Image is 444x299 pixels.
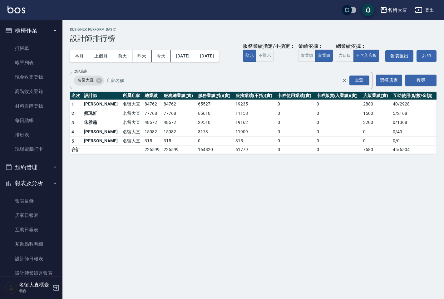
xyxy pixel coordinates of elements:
[143,136,162,146] td: 315
[2,128,60,142] a: 排班表
[336,50,353,62] button: 含店販
[348,74,371,86] button: Open
[121,118,143,127] td: 名留大直
[70,92,82,100] th: 名次
[19,288,51,294] p: 櫃台
[387,6,407,14] div: 名留大直
[315,109,362,118] td: 0
[143,109,162,118] td: 77768
[315,100,362,109] td: 0
[162,118,196,127] td: 48672
[2,208,60,223] a: 店家日報表
[315,118,362,127] td: 0
[234,136,276,146] td: 315
[162,92,196,100] th: 服務總業績(實)
[315,136,362,146] td: 0
[2,84,60,99] a: 高階收支登錄
[234,146,276,154] td: 61779
[143,100,162,109] td: 84762
[196,136,234,146] td: 0
[234,100,276,109] td: 19235
[7,6,25,13] img: Logo
[362,109,391,118] td: 1500
[391,136,437,146] td: 0 / 0
[276,92,315,100] th: 卡券使用業績(實)
[417,50,437,62] button: 列印
[82,100,121,109] td: [PERSON_NAME]
[82,109,121,118] td: 熊珮軒
[2,99,60,113] a: 材料自購登錄
[121,127,143,137] td: 名留大直
[362,118,391,127] td: 3200
[276,136,315,146] td: 0
[113,50,132,62] button: 前天
[70,50,89,62] button: 本月
[391,146,437,154] td: 45 / 6504
[162,136,196,146] td: 315
[315,146,362,154] td: 0
[70,34,437,43] h3: 設計師排行榜
[82,118,121,127] td: 朱雅莛
[89,50,113,62] button: 上個月
[196,146,234,154] td: 164820
[276,118,315,127] td: 0
[298,50,316,62] button: 虛業績
[234,92,276,100] th: 服務業績(不指)(實)
[405,75,437,86] button: 搜尋
[385,50,413,62] button: 報表匯出
[82,92,121,100] th: 設計師
[340,76,349,85] button: Clear
[70,27,437,32] h2: Designer Perform Basic
[315,50,333,62] button: 實業績
[2,56,60,70] a: 帳單列表
[276,146,315,154] td: 0
[276,100,315,109] td: 0
[72,120,74,125] span: 3
[196,127,234,137] td: 3173
[2,266,60,280] a: 設計師業績月報表
[143,92,162,100] th: 總業績
[70,92,437,154] table: a dense table
[132,50,152,62] button: 昨天
[195,50,219,62] button: [DATE]
[2,22,60,39] button: 櫃檯作業
[70,146,82,154] td: 合計
[391,92,437,100] th: 互助使用(點數/金額)
[72,111,74,116] span: 2
[2,175,60,191] button: 報表及分析
[121,136,143,146] td: 名留大直
[362,127,391,137] td: 0
[353,50,379,62] button: 不含入店販
[2,113,60,128] a: 每日結帳
[121,109,143,118] td: 名留大直
[121,100,143,109] td: 名留大直
[82,127,121,137] td: [PERSON_NAME]
[2,142,60,156] a: 現場電腦打卡
[196,92,234,100] th: 服務業績(指)(實)
[72,102,74,107] span: 1
[162,127,196,137] td: 15082
[143,127,162,137] td: 15082
[362,146,391,154] td: 7580
[412,4,437,16] button: 登出
[19,282,51,288] h5: 名留大直櫃臺
[336,43,382,50] div: 總業績依據：
[171,50,195,62] button: [DATE]
[256,50,274,62] button: 不顯示
[121,92,143,100] th: 所屬店家
[2,237,60,251] a: 互助點數明細
[2,159,60,175] button: 預約管理
[298,43,333,50] div: 業績依據：
[243,43,295,50] div: 服務業績指定/不指定：
[362,100,391,109] td: 2880
[315,127,362,137] td: 0
[2,223,60,237] a: 互助日報表
[315,92,362,100] th: 卡券販賣(入業績)(實)
[72,129,74,134] span: 4
[362,4,374,16] button: save
[143,118,162,127] td: 48672
[72,139,74,144] span: 5
[234,127,276,137] td: 11909
[2,41,60,56] a: 打帳單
